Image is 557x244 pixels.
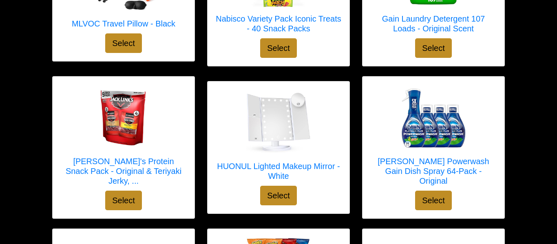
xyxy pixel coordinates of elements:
[72,19,175,29] h5: MLVOC Travel Pillow - Black
[216,90,341,186] a: HUONUL Lighted Makeup Mirror - White HUONUL Lighted Makeup Mirror - White
[91,85,156,150] img: Jack Link's Protein Snack Pack - Original & Teriyaki Jerky, 1.25 Oz (Pack of 11)
[216,161,341,181] h5: HUONUL Lighted Makeup Mirror - White
[246,90,311,155] img: HUONUL Lighted Makeup Mirror - White
[371,156,496,186] h5: [PERSON_NAME] Powerwash Gain Dish Spray 64-Pack - Original
[105,33,142,53] button: Select
[216,14,341,33] h5: Nabisco Variety Pack Iconic Treats - 40 Snack Packs
[371,14,496,33] h5: Gain Laundry Detergent 107 Loads - Original Scent
[61,156,186,186] h5: [PERSON_NAME]'s Protein Snack Pack - Original & Teriyaki Jerky, ...
[401,85,466,150] img: Dawn Powerwash Gain Dish Spray 64-Pack - Original
[61,85,186,191] a: Jack Link's Protein Snack Pack - Original & Teriyaki Jerky, 1.25 Oz (Pack of 11) [PERSON_NAME]'s ...
[105,191,142,210] button: Select
[260,38,297,58] button: Select
[415,191,452,210] button: Select
[415,38,452,58] button: Select
[371,85,496,191] a: Dawn Powerwash Gain Dish Spray 64-Pack - Original [PERSON_NAME] Powerwash Gain Dish Spray 64-Pack...
[260,186,297,205] button: Select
